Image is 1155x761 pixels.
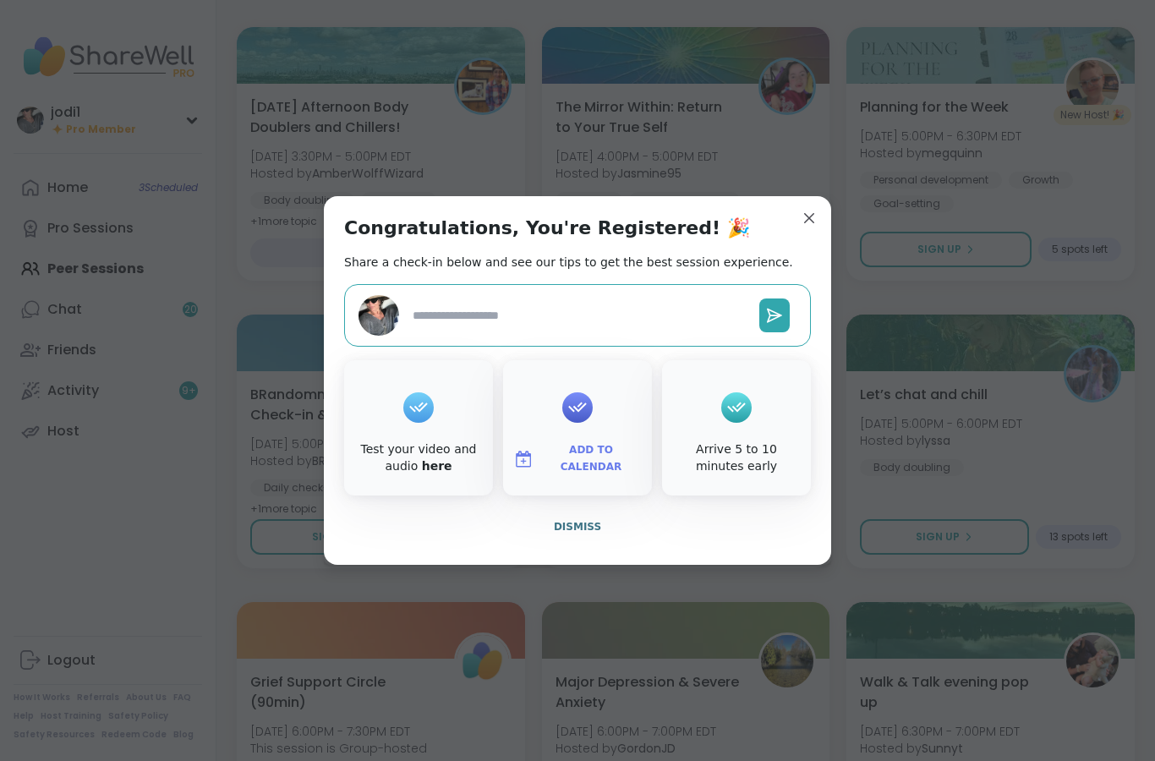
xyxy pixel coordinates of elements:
span: Add to Calendar [540,442,642,475]
div: Test your video and audio [348,441,490,474]
a: here [422,459,452,473]
div: Arrive 5 to 10 minutes early [665,441,807,474]
h2: Share a check-in below and see our tips to get the best session experience. [344,254,793,271]
img: jodi1 [359,295,399,336]
img: ShareWell Logomark [513,449,534,469]
h1: Congratulations, You're Registered! 🎉 [344,216,750,240]
span: Dismiss [554,521,601,533]
button: Add to Calendar [506,441,649,477]
button: Dismiss [344,509,811,545]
